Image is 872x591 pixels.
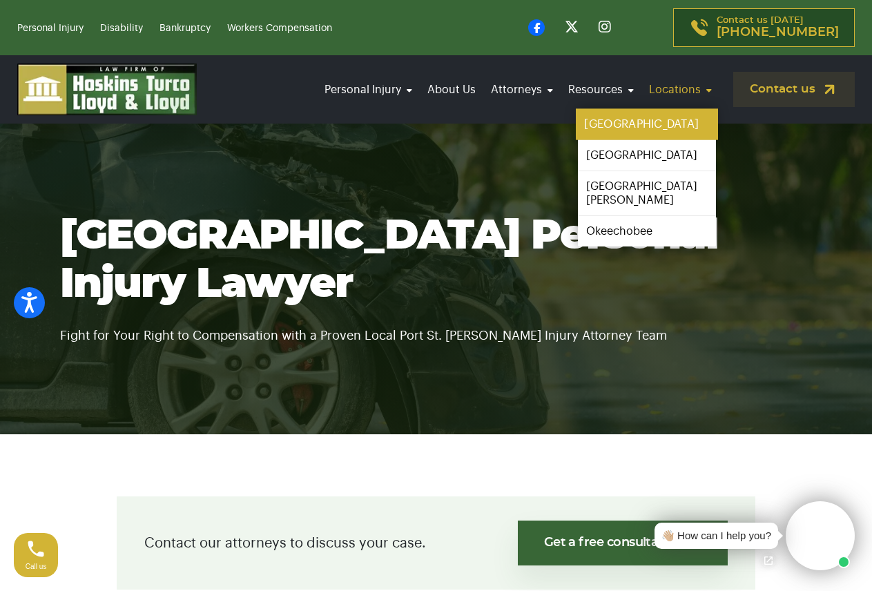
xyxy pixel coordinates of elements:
a: About Us [423,70,480,109]
a: [GEOGRAPHIC_DATA] [576,109,718,140]
a: Locations [645,70,716,109]
p: Fight for Your Right to Compensation with a Proven Local Port St. [PERSON_NAME] Injury Attorney Team [60,309,813,346]
a: Workers Compensation [227,23,332,33]
a: Contact us [733,72,855,107]
div: Contact our attorneys to discuss your case. [117,496,755,590]
img: logo [17,64,197,115]
h1: [GEOGRAPHIC_DATA] Personal Injury Lawyer [60,212,813,309]
a: Okeechobee [578,216,716,246]
a: Resources [564,70,638,109]
a: Bankruptcy [159,23,211,33]
a: Personal Injury [17,23,84,33]
span: Call us [26,563,47,570]
a: Attorneys [487,70,557,109]
a: Contact us [DATE][PHONE_NUMBER] [673,8,855,47]
a: Disability [100,23,143,33]
a: Personal Injury [320,70,416,109]
p: Contact us [DATE] [717,16,839,39]
a: [GEOGRAPHIC_DATA] [578,140,716,171]
div: 👋🏼 How can I help you? [661,528,771,544]
a: Get a free consultation [518,521,728,565]
span: [PHONE_NUMBER] [717,26,839,39]
a: [GEOGRAPHIC_DATA][PERSON_NAME] [578,171,716,215]
a: Open chat [754,546,783,575]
